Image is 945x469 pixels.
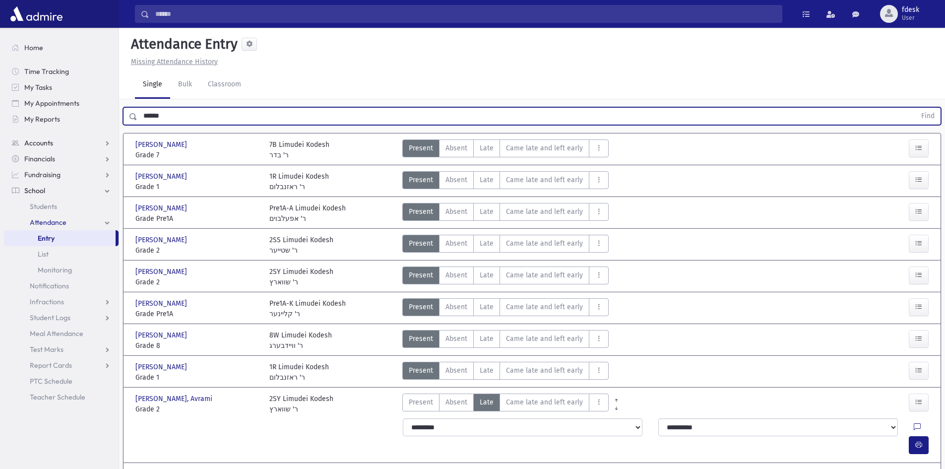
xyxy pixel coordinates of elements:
span: Teacher Schedule [30,393,85,402]
a: Report Cards [4,357,119,373]
span: Late [480,365,494,376]
a: Attendance [4,214,119,230]
div: AttTypes [402,394,609,414]
span: Grade 1 [135,182,259,192]
span: Absent [445,238,467,249]
span: [PERSON_NAME] [135,203,189,213]
input: Search [149,5,782,23]
h5: Attendance Entry [127,36,238,53]
a: Student Logs [4,310,119,326]
span: My Reports [24,115,60,124]
span: Grade 1 [135,372,259,383]
span: Late [480,238,494,249]
span: Present [409,302,433,312]
span: Present [409,334,433,344]
span: Late [480,397,494,407]
button: Find [915,108,941,125]
span: [PERSON_NAME] [135,298,189,309]
span: Report Cards [30,361,72,370]
span: Financials [24,154,55,163]
span: [PERSON_NAME] [135,171,189,182]
span: Late [480,270,494,280]
span: Late [480,334,494,344]
a: Time Tracking [4,64,119,79]
div: 2SS Limudei Kodesh ר' שטייער [269,235,333,256]
span: [PERSON_NAME] [135,330,189,340]
a: Classroom [200,71,249,99]
a: Test Marks [4,341,119,357]
span: Home [24,43,43,52]
div: 8W Limudei Kodesh ר' וויידבערג [269,330,332,351]
span: Accounts [24,138,53,147]
span: Late [480,206,494,217]
span: Came late and left early [506,143,583,153]
a: Students [4,199,119,214]
a: School [4,183,119,199]
div: AttTypes [402,139,609,160]
span: Absent [445,143,467,153]
span: Grade 7 [135,150,259,160]
a: Bulk [170,71,200,99]
span: Students [30,202,57,211]
div: Pre1A-A Limudei Kodesh ר' אפעלבוים [269,203,346,224]
div: AttTypes [402,362,609,383]
a: Meal Attendance [4,326,119,341]
div: AttTypes [402,267,609,287]
span: Came late and left early [506,397,583,407]
a: Accounts [4,135,119,151]
span: Entry [38,234,55,243]
span: Came late and left early [506,175,583,185]
div: 2SY Limudei Kodesh ר' שווארץ [269,394,333,414]
span: Infractions [30,297,64,306]
span: [PERSON_NAME] [135,235,189,245]
span: [PERSON_NAME] [135,362,189,372]
span: Late [480,175,494,185]
span: Present [409,397,433,407]
span: List [38,250,49,259]
a: Financials [4,151,119,167]
span: Grade 2 [135,245,259,256]
span: [PERSON_NAME] [135,267,189,277]
a: Teacher Schedule [4,389,119,405]
span: Fundraising [24,170,61,179]
u: Missing Attendance History [131,58,218,66]
span: Grade 2 [135,277,259,287]
span: Late [480,302,494,312]
span: PTC Schedule [30,377,72,386]
span: Grade 8 [135,340,259,351]
a: Entry [4,230,116,246]
span: Grade Pre1A [135,213,259,224]
div: 7B Limudei Kodesh ר' בדר [269,139,329,160]
div: AttTypes [402,235,609,256]
a: Monitoring [4,262,119,278]
div: Pre1A-K Limudei Kodesh ר' קליינער [269,298,346,319]
span: Came late and left early [506,270,583,280]
span: Late [480,143,494,153]
a: List [4,246,119,262]
span: Absent [445,175,467,185]
div: 1R Limudei Kodesh ר' ראזנבלום [269,362,329,383]
a: Notifications [4,278,119,294]
span: Present [409,238,433,249]
span: Absent [445,365,467,376]
a: My Tasks [4,79,119,95]
div: 1R Limudei Kodesh ר' ראזנבלום [269,171,329,192]
a: Single [135,71,170,99]
span: Absent [445,334,467,344]
span: Monitoring [38,266,72,274]
span: Student Logs [30,313,70,322]
span: Notifications [30,281,69,290]
a: Missing Attendance History [127,58,218,66]
span: fdesk [902,6,919,14]
span: Absent [445,270,467,280]
span: Came late and left early [506,206,583,217]
span: Present [409,270,433,280]
a: My Appointments [4,95,119,111]
span: Absent [445,397,467,407]
span: Came late and left early [506,365,583,376]
span: User [902,14,919,22]
span: Grade 2 [135,404,259,414]
span: Test Marks [30,345,63,354]
div: AttTypes [402,171,609,192]
span: [PERSON_NAME], Avrami [135,394,214,404]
